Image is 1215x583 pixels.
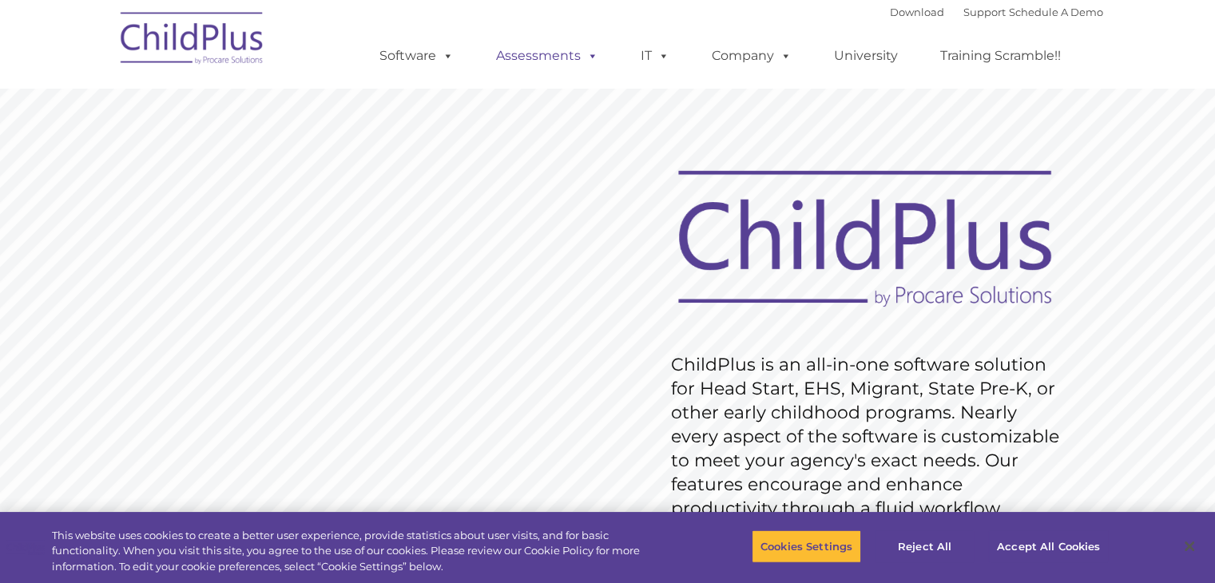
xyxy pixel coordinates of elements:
div: This website uses cookies to create a better user experience, provide statistics about user visit... [52,528,669,575]
a: IT [625,40,685,72]
rs-layer: ChildPlus is an all-in-one software solution for Head Start, EHS, Migrant, State Pre-K, or other ... [671,353,1067,521]
button: Reject All [875,529,975,563]
a: Download [890,6,944,18]
a: University [818,40,914,72]
img: ChildPlus by Procare Solutions [113,1,272,81]
button: Accept All Cookies [988,529,1109,563]
font: | [890,6,1103,18]
a: Training Scramble!! [924,40,1077,72]
a: Assessments [480,40,614,72]
a: Schedule A Demo [1009,6,1103,18]
a: Company [696,40,808,72]
a: Software [363,40,470,72]
a: Support [963,6,1006,18]
button: Cookies Settings [752,529,861,563]
button: Close [1172,529,1207,564]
